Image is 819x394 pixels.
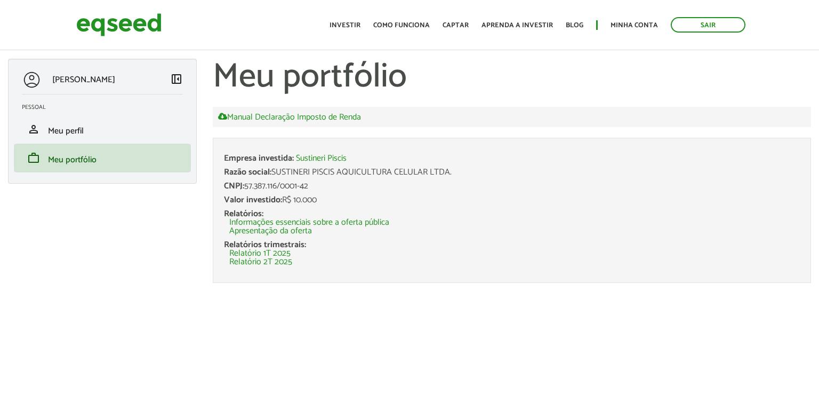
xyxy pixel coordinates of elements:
[481,22,553,29] a: Aprenda a investir
[229,227,312,235] a: Apresentação da oferta
[22,152,183,164] a: workMeu portfólio
[330,22,360,29] a: Investir
[218,112,361,122] a: Manual Declaração Imposto de Renda
[296,154,347,163] a: Sustineri Piscis
[224,193,282,207] span: Valor investido:
[27,152,40,164] span: work
[14,115,191,144] li: Meu perfil
[52,75,115,85] p: [PERSON_NAME]
[224,238,306,252] span: Relatórios trimestrais:
[566,22,583,29] a: Blog
[224,151,294,166] span: Empresa investida:
[224,207,263,221] span: Relatórios:
[443,22,469,29] a: Captar
[229,218,389,227] a: Informações essenciais sobre a oferta pública
[224,196,800,204] div: R$ 10.000
[229,258,292,266] a: Relatório 2T 2025
[48,124,84,138] span: Meu perfil
[76,11,162,39] img: EqSeed
[373,22,430,29] a: Como funciona
[611,22,658,29] a: Minha conta
[22,104,191,111] h2: Pessoal
[170,73,183,88] a: Colapsar menu
[14,144,191,172] li: Meu portfólio
[224,182,800,191] div: 57.387.116/0001-42
[22,123,183,136] a: personMeu perfil
[224,165,271,179] span: Razão social:
[224,168,800,177] div: SUSTINERI PISCIS AQUICULTURA CELULAR LTDA.
[213,59,811,96] h1: Meu portfólio
[229,249,291,258] a: Relatório 1T 2025
[170,73,183,85] span: left_panel_close
[224,179,244,193] span: CNPJ:
[671,17,745,33] a: Sair
[48,153,97,167] span: Meu portfólio
[27,123,40,136] span: person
